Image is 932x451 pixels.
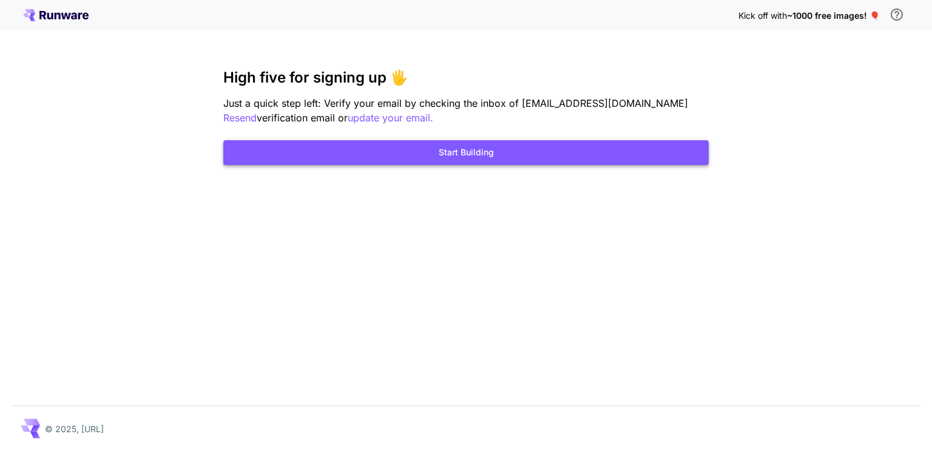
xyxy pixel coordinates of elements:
[885,2,909,27] button: In order to qualify for free credit, you need to sign up with a business email address and click ...
[738,10,787,21] span: Kick off with
[223,69,709,86] h3: High five for signing up 🖐️
[223,140,709,165] button: Start Building
[348,110,433,126] button: update your email.
[787,10,880,21] span: ~1000 free images! 🎈
[223,110,257,126] button: Resend
[223,97,688,109] span: Just a quick step left: Verify your email by checking the inbox of [EMAIL_ADDRESS][DOMAIN_NAME]
[257,112,348,124] span: verification email or
[45,422,104,435] p: © 2025, [URL]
